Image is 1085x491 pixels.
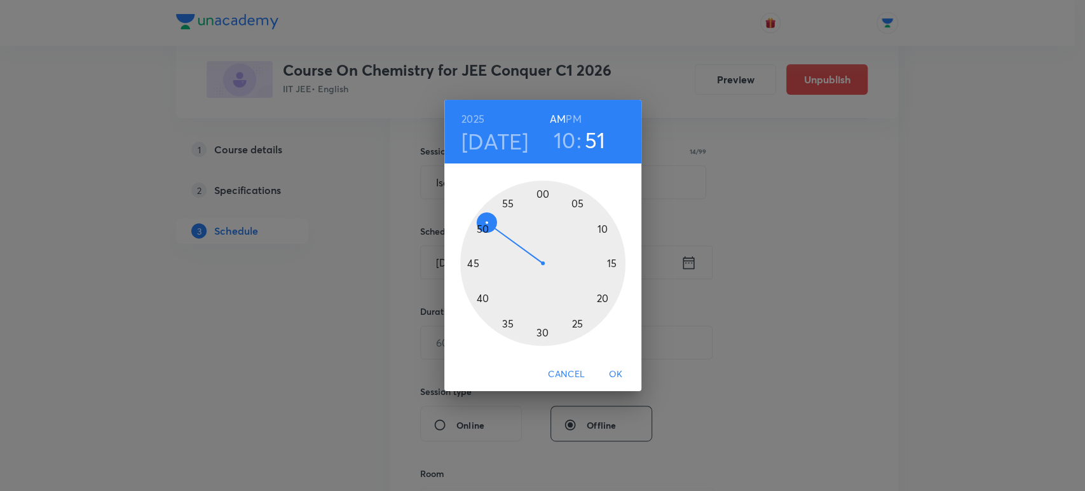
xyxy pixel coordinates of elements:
[461,110,484,128] button: 2025
[585,127,606,153] button: 51
[577,127,582,153] h3: :
[554,127,576,153] button: 10
[461,128,529,155] button: [DATE]
[596,363,636,386] button: OK
[601,366,631,382] span: OK
[566,110,581,128] button: PM
[543,363,590,386] button: Cancel
[548,366,585,382] span: Cancel
[550,110,566,128] button: AM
